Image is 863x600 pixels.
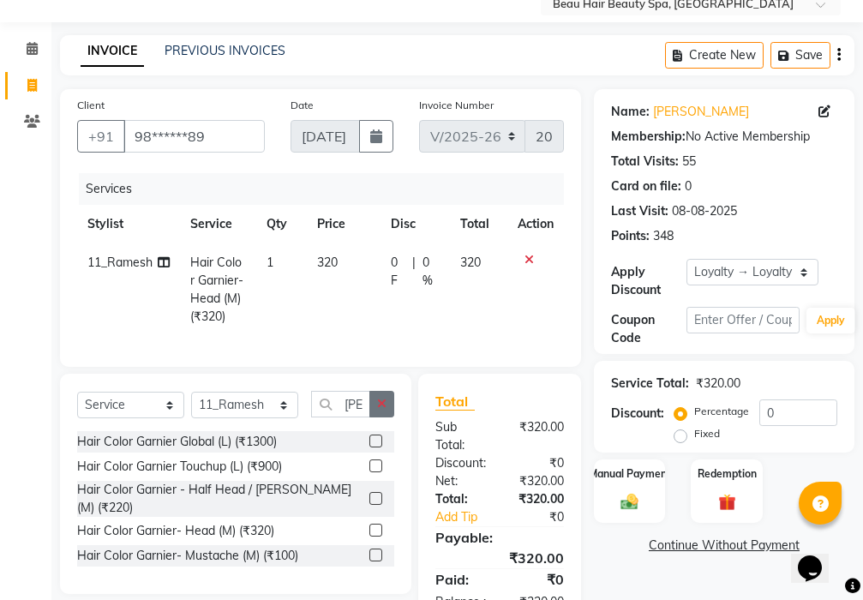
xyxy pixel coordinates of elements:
button: Save [770,42,830,69]
div: 08-08-2025 [672,202,737,220]
img: _gift.svg [713,492,741,513]
div: Service Total: [611,375,689,393]
span: 320 [317,255,338,270]
button: +91 [77,120,125,153]
span: Total [435,393,475,411]
div: Apply Discount [611,263,686,299]
button: Apply [806,308,855,333]
div: Hair Color Garnier- Mustache (M) (₹100) [77,547,298,565]
div: ₹320.00 [696,375,740,393]
div: No Active Membership [611,128,837,146]
div: ₹320.00 [500,490,577,508]
img: _cash.svg [615,492,644,512]
div: 55 [682,153,696,171]
label: Invoice Number [419,98,494,113]
div: 348 [653,227,674,245]
div: Name: [611,103,650,121]
th: Action [507,205,564,243]
div: Membership: [611,128,686,146]
div: Hair Color Garnier- Head (M) (₹320) [77,522,274,540]
div: ₹320.00 [500,418,577,454]
div: Net: [423,472,500,490]
div: ₹0 [512,508,577,526]
div: Hair Color Garnier - Half Head / [PERSON_NAME] (M) (₹220) [77,481,363,517]
label: Client [77,98,105,113]
div: Coupon Code [611,311,686,347]
span: 0 % [423,254,440,290]
span: | [412,254,416,290]
div: Sub Total: [423,418,500,454]
label: Percentage [694,404,749,419]
button: Create New [665,42,764,69]
th: Total [450,205,507,243]
div: Discount: [423,454,500,472]
span: 11_Ramesh [87,255,153,270]
label: Manual Payment [589,466,671,482]
div: ₹0 [500,569,577,590]
a: [PERSON_NAME] [653,103,749,121]
div: Total: [423,490,500,508]
div: ₹320.00 [500,472,577,490]
th: Price [307,205,381,243]
div: Points: [611,227,650,245]
span: 320 [460,255,481,270]
iframe: chat widget [791,531,846,583]
div: Card on file: [611,177,681,195]
label: Date [291,98,314,113]
div: 0 [685,177,692,195]
div: Hair Color Garnier Touchup (L) (₹900) [77,458,282,476]
div: ₹320.00 [423,548,577,568]
input: Enter Offer / Coupon Code [686,307,800,333]
div: Last Visit: [611,202,668,220]
th: Stylist [77,205,180,243]
div: Hair Color Garnier Global (L) (₹1300) [77,433,277,451]
div: Paid: [423,569,500,590]
div: ₹0 [500,454,577,472]
a: PREVIOUS INVOICES [165,43,285,58]
label: Fixed [694,426,720,441]
div: Payable: [423,527,577,548]
a: Add Tip [423,508,512,526]
input: Search or Scan [311,391,370,417]
th: Service [180,205,256,243]
a: INVOICE [81,36,144,67]
div: Discount: [611,405,664,423]
span: 1 [267,255,273,270]
label: Redemption [698,466,757,482]
th: Qty [256,205,307,243]
div: Total Visits: [611,153,679,171]
a: Continue Without Payment [597,537,851,555]
th: Disc [381,205,451,243]
span: Hair Color Garnier- Head (M) (₹320) [190,255,243,324]
span: 0 F [391,254,405,290]
input: Search by Name/Mobile/Email/Code [123,120,265,153]
div: Services [79,173,577,205]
